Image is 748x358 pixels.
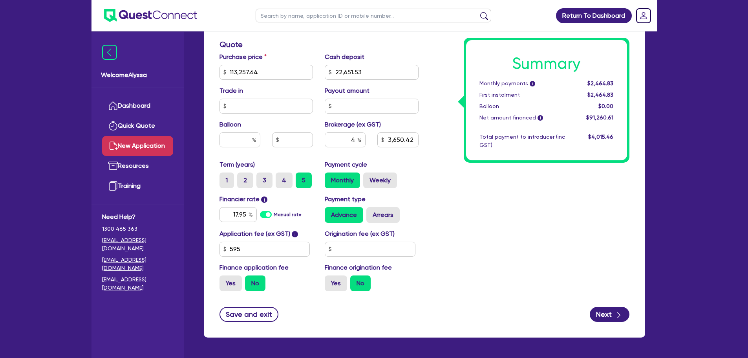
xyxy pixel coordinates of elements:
span: i [261,196,267,203]
a: [EMAIL_ADDRESS][DOMAIN_NAME] [102,236,173,253]
label: Application fee (ex GST) [219,229,290,239]
span: $0.00 [598,103,613,109]
span: $4,015.46 [588,134,613,140]
label: Cash deposit [325,52,364,62]
label: Payment type [325,195,366,204]
img: quest-connect-logo-blue [104,9,197,22]
h1: Summary [479,54,614,73]
span: i [292,231,298,237]
div: Net amount financed [474,114,571,122]
label: Weekly [363,173,397,188]
label: Finance application fee [219,263,289,272]
label: Brokerage (ex GST) [325,120,381,129]
span: $2,464.83 [587,92,613,98]
a: Resources [102,156,173,176]
label: Balloon [219,120,241,129]
label: Finance origination fee [325,263,392,272]
label: 2 [237,173,253,188]
label: No [350,275,371,291]
div: Total payment to introducer (inc GST) [474,133,571,149]
label: Trade in [219,86,243,95]
label: Manual rate [274,211,302,218]
input: Search by name, application ID or mobile number... [256,9,491,22]
img: resources [108,161,118,171]
span: Need Help? [102,212,173,222]
span: Welcome Alyssa [101,70,174,80]
img: icon-menu-close [102,45,117,60]
span: $91,260.61 [586,114,613,121]
label: Origination fee (ex GST) [325,229,395,239]
label: Arrears [366,207,400,223]
a: [EMAIL_ADDRESS][DOMAIN_NAME] [102,275,173,292]
a: Training [102,176,173,196]
label: Monthly [325,173,360,188]
button: Next [590,307,629,322]
img: quick-quote [108,121,118,130]
span: 1300 465 363 [102,225,173,233]
div: Balloon [474,102,571,110]
label: Term (years) [219,160,255,169]
span: i [538,116,543,121]
a: Dropdown toggle [633,6,654,26]
label: 1 [219,173,234,188]
a: Return To Dashboard [556,8,632,23]
label: 4 [276,173,293,188]
label: Purchase price [219,52,267,62]
img: new-application [108,141,118,151]
label: 3 [256,173,272,188]
label: No [245,275,265,291]
label: Yes [219,275,242,291]
span: $2,464.83 [587,80,613,86]
label: 5 [296,173,312,188]
label: Payment cycle [325,160,367,169]
div: First instalment [474,91,571,99]
a: Dashboard [102,96,173,116]
label: Financier rate [219,195,268,204]
h3: Quote [219,40,419,49]
label: Yes [325,275,347,291]
button: Save and exit [219,307,279,322]
img: training [108,181,118,191]
label: Advance [325,207,363,223]
div: Monthly payments [474,79,571,88]
a: [EMAIL_ADDRESS][DOMAIN_NAME] [102,256,173,272]
label: Payout amount [325,86,369,95]
a: New Application [102,136,173,156]
span: i [530,81,535,87]
a: Quick Quote [102,116,173,136]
